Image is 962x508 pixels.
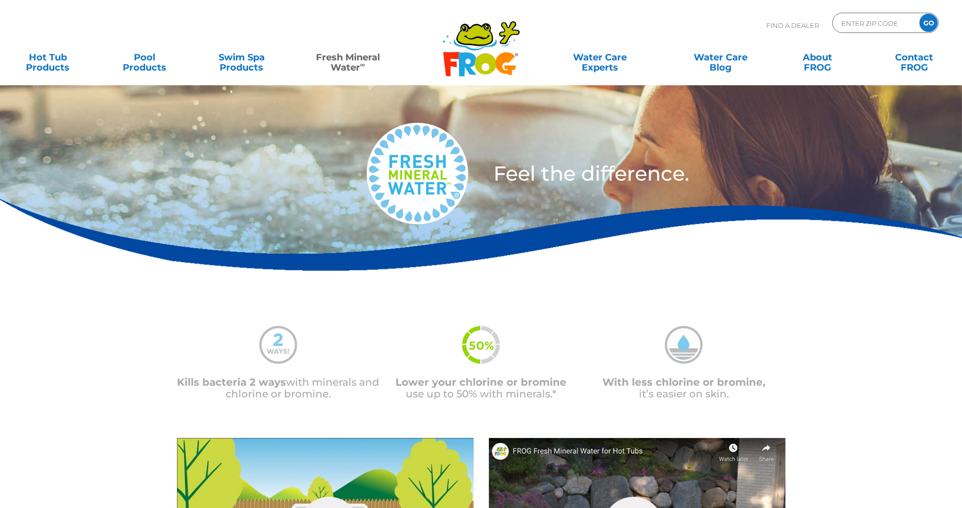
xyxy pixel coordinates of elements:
a: PoolProducts [107,47,183,67]
h3: Feel the difference. [493,163,881,184]
input: GO [919,14,938,32]
img: mineral-water-less-chlorine [665,326,703,364]
span: Lower your chlorine or bromine [396,376,566,388]
p: with minerals and chlorine or bromine. [177,377,380,400]
p: use up to 50% with minerals.* [380,377,583,400]
img: fmw-50percent-icon [462,326,500,364]
a: Hot TubProducts [10,47,86,67]
span: Kills bacteria 2 ways [177,376,286,388]
input: Zip Code Form [840,16,909,30]
span: With less chlorine or bromine, [602,376,765,388]
p: it’s easier on skin. [583,377,786,400]
sup: ∞ [360,60,365,69]
p: Find A Dealer [766,13,819,38]
a: Fresh MineralWater∞ [301,47,395,67]
a: AboutFROG [779,47,855,67]
a: Water CareBlog [683,47,758,67]
a: Water CareExperts [539,47,661,67]
a: Swim SpaProducts [204,47,279,67]
img: fresh-mineral-water-logo-medium [367,123,468,224]
a: ContactFROG [876,47,952,67]
img: mineral-water-2-ways [259,326,297,364]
